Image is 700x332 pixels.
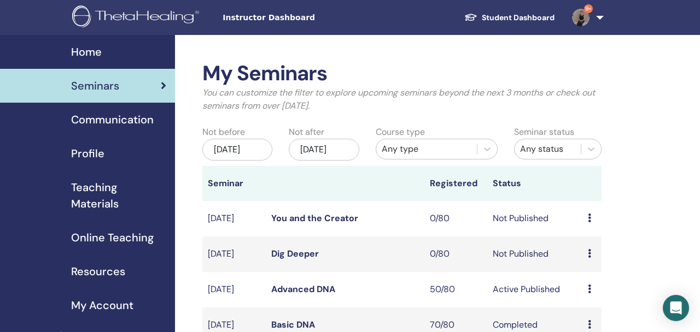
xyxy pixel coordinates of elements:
[202,86,602,112] p: You can customize the filter to explore upcoming seminars beyond the next 3 months or check out s...
[487,201,582,236] td: Not Published
[424,166,488,201] th: Registered
[71,229,154,246] span: Online Teaching
[514,126,574,139] label: Seminar status
[424,236,488,272] td: 0/80
[271,283,335,295] a: Advanced DNA
[202,61,602,86] h2: My Seminars
[487,272,582,307] td: Active Published
[424,201,488,236] td: 0/80
[71,111,154,128] span: Communication
[71,263,125,280] span: Resources
[71,145,104,162] span: Profile
[271,319,315,330] a: Basic DNA
[456,8,563,28] a: Student Dashboard
[520,143,575,156] div: Any status
[289,126,324,139] label: Not after
[572,9,590,26] img: default.jpg
[71,297,133,313] span: My Account
[202,139,272,161] div: [DATE]
[424,272,488,307] td: 50/80
[72,5,203,30] img: logo.png
[464,13,477,22] img: graduation-cap-white.svg
[487,236,582,272] td: Not Published
[71,179,166,212] span: Teaching Materials
[223,12,387,23] span: Instructor Dashboard
[71,78,119,94] span: Seminars
[382,143,471,156] div: Any type
[202,272,266,307] td: [DATE]
[271,212,358,224] a: You and the Creator
[202,201,266,236] td: [DATE]
[271,248,319,259] a: Dig Deeper
[584,4,593,13] span: 9+
[71,44,102,60] span: Home
[202,126,245,139] label: Not before
[289,139,359,161] div: [DATE]
[487,166,582,201] th: Status
[663,295,689,321] div: Open Intercom Messenger
[202,166,266,201] th: Seminar
[202,236,266,272] td: [DATE]
[376,126,425,139] label: Course type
